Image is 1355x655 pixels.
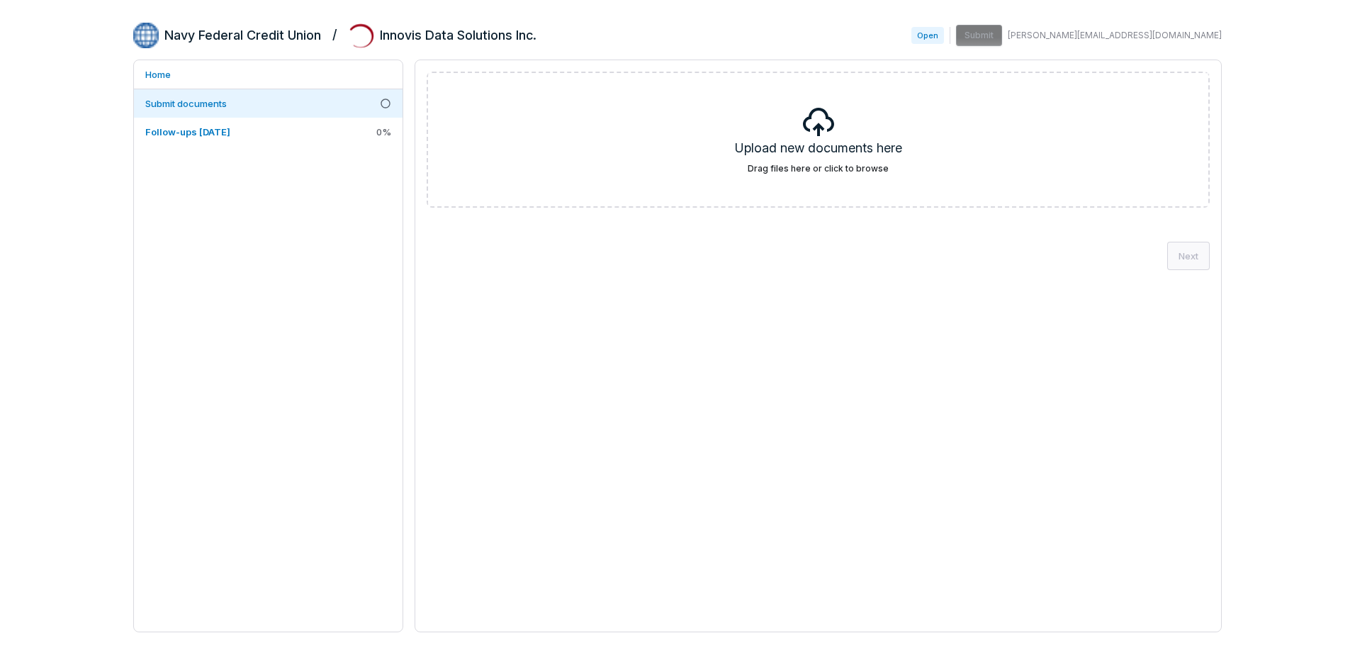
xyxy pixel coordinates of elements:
label: Drag files here or click to browse [748,163,889,174]
h2: Navy Federal Credit Union [164,26,321,45]
a: Submit documents [134,89,403,118]
h2: / [332,23,337,44]
span: Open [911,27,944,44]
h2: Innovis Data Solutions Inc. [380,26,536,45]
a: Home [134,60,403,89]
span: Submit documents [145,98,227,109]
span: 0 % [376,125,391,138]
h5: Upload new documents here [735,139,902,163]
span: Follow-ups [DATE] [145,126,230,138]
span: [PERSON_NAME][EMAIL_ADDRESS][DOMAIN_NAME] [1008,30,1222,41]
a: Follow-ups [DATE]0% [134,118,403,146]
